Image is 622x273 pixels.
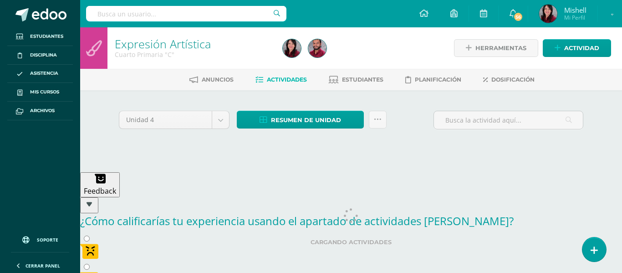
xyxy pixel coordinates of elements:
span: Herramientas [475,40,526,57]
div: Cuarto Primaria 'C' [115,50,272,59]
a: Actividad [543,39,611,57]
span: Resumen de unidad [271,112,341,129]
button: Feedback - Mostrar encuesta [80,172,120,197]
span: Asistencia [30,70,58,77]
a: Expresión Artística [115,36,211,52]
span: 56 [513,12,523,22]
a: Dosificación [483,72,535,87]
span: Actividades [267,76,307,83]
a: Asistencia [7,65,73,83]
a: Archivos [7,102,73,120]
a: Mis cursos [7,83,73,102]
span: Estudiantes [342,76,383,83]
a: Estudiantes [7,27,73,46]
span: Mi Perfil [564,14,586,21]
a: Unidad 4 [119,111,229,129]
span: Feedback [84,186,116,196]
span: Anuncios [202,76,234,83]
span: Disciplina [30,52,57,59]
a: Planificación [405,72,461,87]
span: Mishell [564,5,586,15]
span: Actividad [564,40,599,57]
input: Busca un usuario... [86,6,286,21]
span: Cerrar panel [25,263,60,269]
a: Estudiantes [329,72,383,87]
img: ac8c83325fefb452ed4d32e32ba879e3.png [308,39,326,57]
input: Busca la actividad aquí... [434,111,583,129]
span: Estudiantes [30,33,63,40]
img: cbe9f6b4582f730b6d53534ef3a95a26.png [539,5,557,23]
img: cbe9f6b4582f730b6d53534ef3a95a26.png [283,39,301,57]
a: Resumen de unidad [237,111,364,129]
span: Archivos [30,107,55,114]
a: Actividades [255,72,307,87]
span: Unidad 4 [126,111,205,129]
a: Soporte [11,227,69,250]
span: Soporte [37,237,58,243]
a: Disciplina [7,46,73,65]
a: Herramientas [454,39,538,57]
h1: Expresión Artística [115,37,272,50]
span: Dosificación [491,76,535,83]
span: Planificación [415,76,461,83]
span: Mis cursos [30,88,59,96]
a: Anuncios [189,72,234,87]
label: Cargando actividades [119,239,583,246]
